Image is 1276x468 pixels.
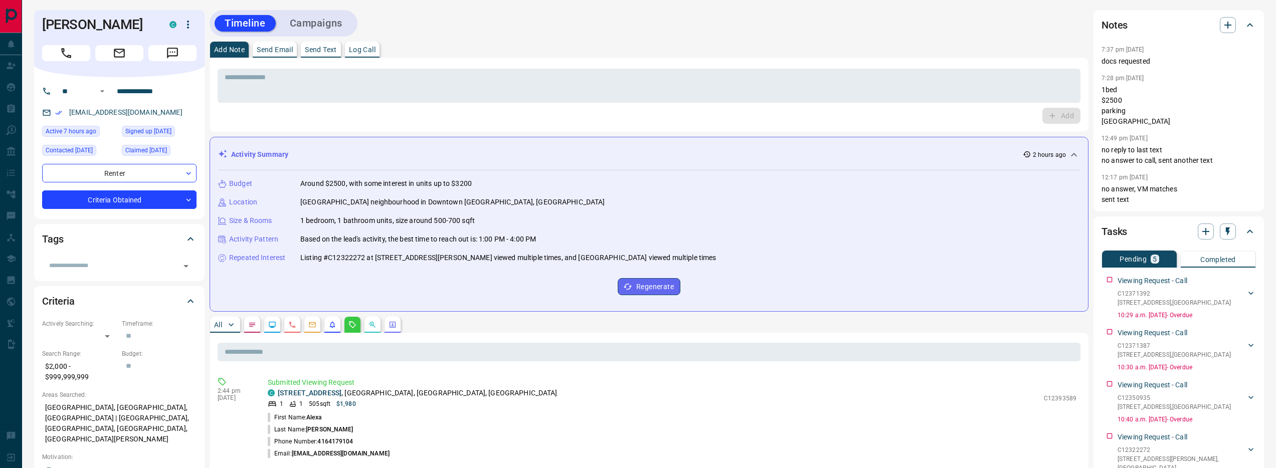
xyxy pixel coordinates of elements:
[1200,256,1236,263] p: Completed
[1102,13,1256,37] div: Notes
[42,126,117,140] div: Mon Sep 15 2025
[1102,17,1128,33] h2: Notes
[328,321,336,329] svg: Listing Alerts
[1118,393,1231,402] p: C12350935
[42,289,197,313] div: Criteria
[218,387,253,394] p: 2:44 pm
[618,278,680,295] button: Regenerate
[309,399,330,408] p: 505 sqft
[42,231,63,247] h2: Tags
[125,126,171,136] span: Signed up [DATE]
[268,413,321,422] p: First Name:
[1120,256,1147,263] p: Pending
[122,145,197,159] div: Fri Apr 07 2023
[1102,56,1256,67] p: docs requested
[1153,256,1157,263] p: 5
[248,321,256,329] svg: Notes
[268,389,275,396] div: condos.ca
[1118,298,1231,307] p: [STREET_ADDRESS] , [GEOGRAPHIC_DATA]
[268,437,353,446] p: Phone Number:
[300,234,536,245] p: Based on the lead's activity, the best time to reach out is: 1:00 PM - 4:00 PM
[305,46,337,53] p: Send Text
[308,321,316,329] svg: Emails
[179,259,193,273] button: Open
[42,45,90,61] span: Call
[1033,150,1066,159] p: 2 hours ago
[1118,339,1256,361] div: C12371387[STREET_ADDRESS],[GEOGRAPHIC_DATA]
[349,46,376,53] p: Log Call
[42,358,117,385] p: $2,000 - $999,999,999
[215,15,276,32] button: Timeline
[42,17,154,33] h1: [PERSON_NAME]
[1118,391,1256,413] div: C12350935[STREET_ADDRESS],[GEOGRAPHIC_DATA]
[1118,287,1256,309] div: C12371392[STREET_ADDRESS],[GEOGRAPHIC_DATA]
[218,394,253,401] p: [DATE]
[299,399,303,408] p: 1
[1118,289,1231,298] p: C12371392
[1118,402,1231,411] p: [STREET_ADDRESS] , [GEOGRAPHIC_DATA]
[306,426,353,433] span: [PERSON_NAME]
[268,425,353,434] p: Last Name:
[229,234,278,245] p: Activity Pattern
[1102,46,1144,53] p: 7:37 pm [DATE]
[389,321,397,329] svg: Agent Actions
[280,15,352,32] button: Campaigns
[1102,145,1256,166] p: no reply to last text no answer to call, sent another text
[229,197,257,207] p: Location
[336,399,356,408] p: $1,980
[268,377,1076,388] p: Submitted Viewing Request
[69,108,183,116] a: [EMAIL_ADDRESS][DOMAIN_NAME]
[278,388,558,398] p: , [GEOGRAPHIC_DATA], [GEOGRAPHIC_DATA], [GEOGRAPHIC_DATA]
[1044,394,1076,403] p: C12393589
[55,109,62,116] svg: Email Verified
[306,414,321,421] span: Alexa
[257,46,293,53] p: Send Email
[42,190,197,209] div: Criteria Obtained
[42,293,75,309] h2: Criteria
[292,450,390,457] span: [EMAIL_ADDRESS][DOMAIN_NAME]
[1118,328,1187,338] p: Viewing Request - Call
[317,438,353,445] span: 4164179104
[122,349,197,358] p: Budget:
[42,319,117,328] p: Actively Searching:
[42,452,197,461] p: Motivation:
[229,253,285,263] p: Repeated Interest
[148,45,197,61] span: Message
[122,319,197,328] p: Timeframe:
[1118,445,1246,454] p: C12322272
[169,21,176,28] div: condos.ca
[231,149,288,160] p: Activity Summary
[1118,341,1231,350] p: C12371387
[278,389,341,397] a: [STREET_ADDRESS]
[1118,380,1187,390] p: Viewing Request - Call
[46,126,96,136] span: Active 7 hours ago
[1118,276,1187,286] p: Viewing Request - Call
[1102,75,1144,82] p: 7:28 pm [DATE]
[1118,350,1231,359] p: [STREET_ADDRESS] , [GEOGRAPHIC_DATA]
[214,321,222,328] p: All
[229,178,252,189] p: Budget
[369,321,377,329] svg: Opportunities
[218,145,1080,164] div: Activity Summary2 hours ago
[42,164,197,182] div: Renter
[1118,311,1256,320] p: 10:29 a.m. [DATE] - Overdue
[288,321,296,329] svg: Calls
[348,321,356,329] svg: Requests
[42,399,197,447] p: [GEOGRAPHIC_DATA], [GEOGRAPHIC_DATA], [GEOGRAPHIC_DATA] | [GEOGRAPHIC_DATA], [GEOGRAPHIC_DATA], [...
[42,349,117,358] p: Search Range:
[1102,174,1148,181] p: 12:17 pm [DATE]
[122,126,197,140] div: Fri Apr 07 2023
[1102,223,1127,240] h2: Tasks
[229,215,272,226] p: Size & Rooms
[300,178,472,189] p: Around $2500, with some interest in units up to $3200
[268,321,276,329] svg: Lead Browsing Activity
[42,227,197,251] div: Tags
[125,145,167,155] span: Claimed [DATE]
[1118,363,1256,372] p: 10:30 a.m. [DATE] - Overdue
[300,215,475,226] p: 1 bedroom, 1 bathroom units, size around 500-700 sqft
[1102,135,1148,142] p: 12:49 pm [DATE]
[1102,184,1256,205] p: no answer, VM matches sent text
[1102,219,1256,244] div: Tasks
[1118,432,1187,442] p: Viewing Request - Call
[280,399,283,408] p: 1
